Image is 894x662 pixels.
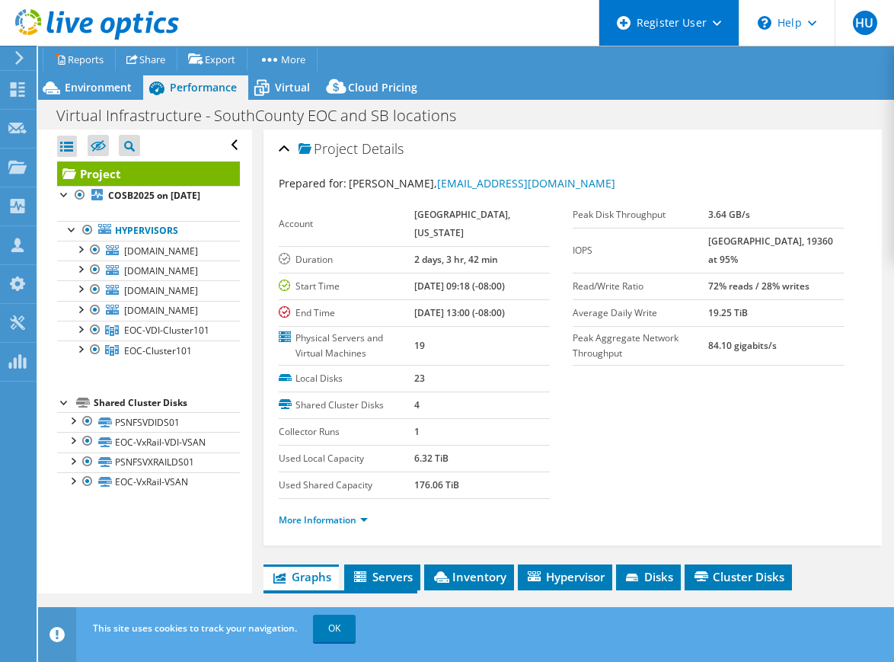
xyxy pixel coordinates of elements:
label: Average Daily Write [573,305,708,321]
label: Read/Write Ratio [573,279,708,294]
a: Share [115,47,177,71]
label: Used Local Capacity [279,451,414,466]
label: Duration [279,252,414,267]
span: EOC-Cluster101 [124,344,192,357]
b: 3.64 GB/s [708,208,750,221]
span: Disks [624,569,673,584]
a: More Information [279,513,368,526]
a: More [247,47,318,71]
a: PSNFSVXRAILDS01 [57,453,240,472]
b: 2 days, 3 hr, 42 min [414,253,498,266]
b: 176.06 TiB [414,478,459,491]
b: 23 [414,372,425,385]
a: [DOMAIN_NAME] [57,280,240,300]
b: COSB2025 on [DATE] [108,189,200,202]
label: End Time [279,305,414,321]
label: Used Shared Capacity [279,478,414,493]
a: EOC-Cluster101 [57,341,240,360]
a: PSNFSVDIDS01 [57,412,240,432]
a: EOC-VxRail-VDI-VSAN [57,432,240,452]
span: [PERSON_NAME], [349,176,615,190]
span: [DOMAIN_NAME] [124,284,198,297]
span: EOC-VDI-Cluster101 [124,324,209,337]
b: 6.32 TiB [414,452,449,465]
span: This site uses cookies to track your navigation. [93,622,297,635]
span: Project [299,142,358,157]
a: [EMAIL_ADDRESS][DOMAIN_NAME] [437,176,615,190]
a: EOC-VxRail-VSAN [57,472,240,492]
span: Virtual [275,80,310,94]
span: Inventory [432,569,506,584]
a: Hypervisors [57,221,240,241]
a: Reports [43,47,116,71]
svg: \n [758,16,771,30]
b: 72% reads / 28% writes [708,280,809,293]
span: Cluster Disks [692,569,784,584]
b: 19.25 TiB [708,306,748,319]
a: [DOMAIN_NAME] [57,241,240,261]
span: Performance [170,80,237,94]
a: [DOMAIN_NAME] [57,301,240,321]
b: 4 [414,398,420,411]
span: [DOMAIN_NAME] [124,245,198,257]
label: Account [279,216,414,232]
label: Physical Servers and Virtual Machines [279,331,414,361]
span: [DOMAIN_NAME] [124,264,198,277]
label: Peak Aggregate Network Throughput [573,331,708,361]
label: Prepared for: [279,176,346,190]
a: EOC-VDI-Cluster101 [57,321,240,341]
b: 84.10 gigabits/s [708,339,777,352]
a: [DOMAIN_NAME] [57,261,240,280]
b: 19 [414,339,425,352]
span: HU [853,11,877,35]
label: Shared Cluster Disks [279,398,414,413]
b: [DATE] 13:00 (-08:00) [414,306,505,319]
div: Shared Cluster Disks [94,394,240,412]
span: [DOMAIN_NAME] [124,304,198,317]
b: 1 [414,425,420,438]
a: Export [177,47,247,71]
label: Local Disks [279,371,414,386]
label: IOPS [573,243,708,258]
a: Project [57,162,240,186]
b: [GEOGRAPHIC_DATA], 19360 at 95% [708,235,833,266]
span: Servers [352,569,413,584]
a: OK [313,615,356,642]
label: Peak Disk Throughput [573,207,708,222]
span: Cloud Pricing [348,80,417,94]
h1: Virtual Infrastructure - SouthCounty EOC and SB locations [49,107,480,124]
span: Graphs [271,569,331,584]
b: [DATE] 09:18 (-08:00) [414,280,505,293]
b: [GEOGRAPHIC_DATA], [US_STATE] [414,208,510,239]
label: Collector Runs [279,424,414,440]
span: Hypervisor [525,569,605,584]
span: Environment [65,80,132,94]
span: Details [362,139,404,158]
label: Start Time [279,279,414,294]
a: COSB2025 on [DATE] [57,186,240,206]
